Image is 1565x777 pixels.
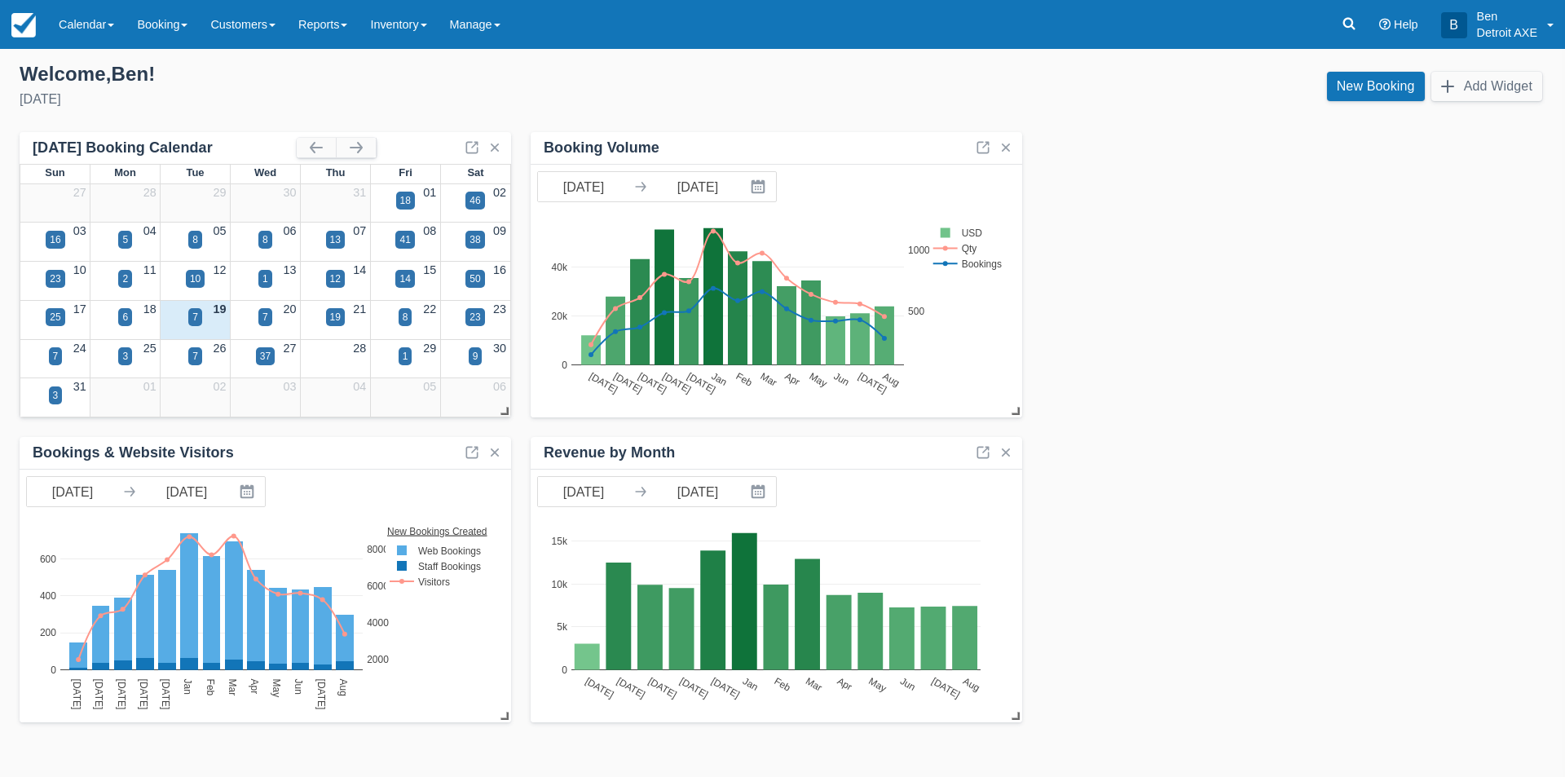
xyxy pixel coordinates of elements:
[423,224,436,237] a: 08
[544,444,675,462] div: Revenue by Month
[73,342,86,355] a: 24
[538,477,629,506] input: Start Date
[423,186,436,199] a: 01
[330,232,341,247] div: 13
[73,224,86,237] a: 03
[743,172,776,201] button: Interact with the calendar and add the check-in date for your trip.
[423,263,436,276] a: 15
[50,310,60,324] div: 25
[473,349,478,364] div: 9
[399,166,412,179] span: Fri
[53,349,59,364] div: 7
[122,272,128,286] div: 2
[652,172,743,201] input: End Date
[283,263,296,276] a: 13
[73,186,86,199] a: 27
[114,166,136,179] span: Mon
[388,525,488,536] text: New Bookings Created
[330,272,341,286] div: 12
[27,477,118,506] input: Start Date
[283,380,296,393] a: 03
[122,349,128,364] div: 3
[353,263,366,276] a: 14
[353,224,366,237] a: 07
[143,380,156,393] a: 01
[262,272,268,286] div: 1
[143,302,156,316] a: 18
[45,166,64,179] span: Sun
[20,62,769,86] div: Welcome , Ben !
[33,139,297,157] div: [DATE] Booking Calendar
[353,302,366,316] a: 21
[232,477,265,506] button: Interact with the calendar and add the check-in date for your trip.
[214,342,227,355] a: 26
[143,186,156,199] a: 28
[143,342,156,355] a: 25
[254,166,276,179] span: Wed
[469,272,480,286] div: 50
[214,302,227,316] a: 19
[143,263,156,276] a: 11
[493,342,506,355] a: 30
[493,263,506,276] a: 16
[469,232,480,247] div: 38
[403,310,408,324] div: 8
[467,166,483,179] span: Sat
[330,310,341,324] div: 19
[214,263,227,276] a: 12
[260,349,271,364] div: 37
[743,477,776,506] button: Interact with the calendar and add the check-in date for your trip.
[353,380,366,393] a: 04
[50,232,60,247] div: 16
[192,349,198,364] div: 7
[326,166,346,179] span: Thu
[544,139,659,157] div: Booking Volume
[186,166,204,179] span: Tue
[192,310,198,324] div: 7
[190,272,201,286] div: 10
[423,380,436,393] a: 05
[1477,24,1537,41] p: Detroit AXE
[1379,19,1391,30] i: Help
[1431,72,1542,101] button: Add Widget
[50,272,60,286] div: 23
[73,380,86,393] a: 31
[400,193,411,208] div: 18
[493,380,506,393] a: 06
[353,186,366,199] a: 31
[399,232,410,247] div: 41
[1441,12,1467,38] div: B
[20,90,769,109] div: [DATE]
[353,342,366,355] a: 28
[11,13,36,38] img: checkfront-main-nav-mini-logo.png
[469,193,480,208] div: 46
[403,349,408,364] div: 1
[262,310,268,324] div: 7
[283,224,296,237] a: 06
[493,186,506,199] a: 02
[423,342,436,355] a: 29
[283,186,296,199] a: 30
[423,302,436,316] a: 22
[53,388,59,403] div: 3
[493,224,506,237] a: 09
[33,444,234,462] div: Bookings & Website Visitors
[1477,8,1537,24] p: Ben
[1327,72,1425,101] a: New Booking
[214,186,227,199] a: 29
[652,477,743,506] input: End Date
[283,342,296,355] a: 27
[538,172,629,201] input: Start Date
[1394,18,1418,31] span: Help
[122,310,128,324] div: 6
[141,477,232,506] input: End Date
[214,380,227,393] a: 02
[143,224,156,237] a: 04
[283,302,296,316] a: 20
[493,302,506,316] a: 23
[192,232,198,247] div: 8
[214,224,227,237] a: 05
[73,263,86,276] a: 10
[399,272,410,286] div: 14
[469,310,480,324] div: 23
